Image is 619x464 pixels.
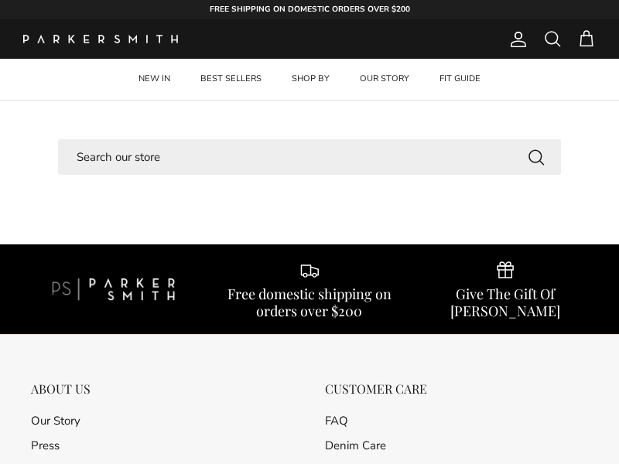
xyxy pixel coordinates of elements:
div: Free domestic shipping on orders over $200 [219,285,399,319]
a: FAQ [325,413,348,428]
div: CUSTOMER CARE [325,381,588,396]
a: Account [503,30,528,49]
button: Search [527,147,545,166]
a: Press [31,438,60,453]
a: SHOP BY [278,59,344,100]
input: Search [58,139,561,176]
div: ABOUT US [31,381,294,396]
a: BEST SELLERS [186,59,275,100]
a: Our Story [31,413,80,428]
a: OUR STORY [346,59,423,100]
img: Parker Smith [23,35,178,43]
a: Denim Care [325,438,386,453]
strong: FREE SHIPPING ON DOMESTIC ORDERS OVER $200 [210,4,410,15]
div: Give The Gift Of [PERSON_NAME] [416,285,596,319]
a: FIT GUIDE [426,59,494,100]
a: NEW IN [125,59,184,100]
